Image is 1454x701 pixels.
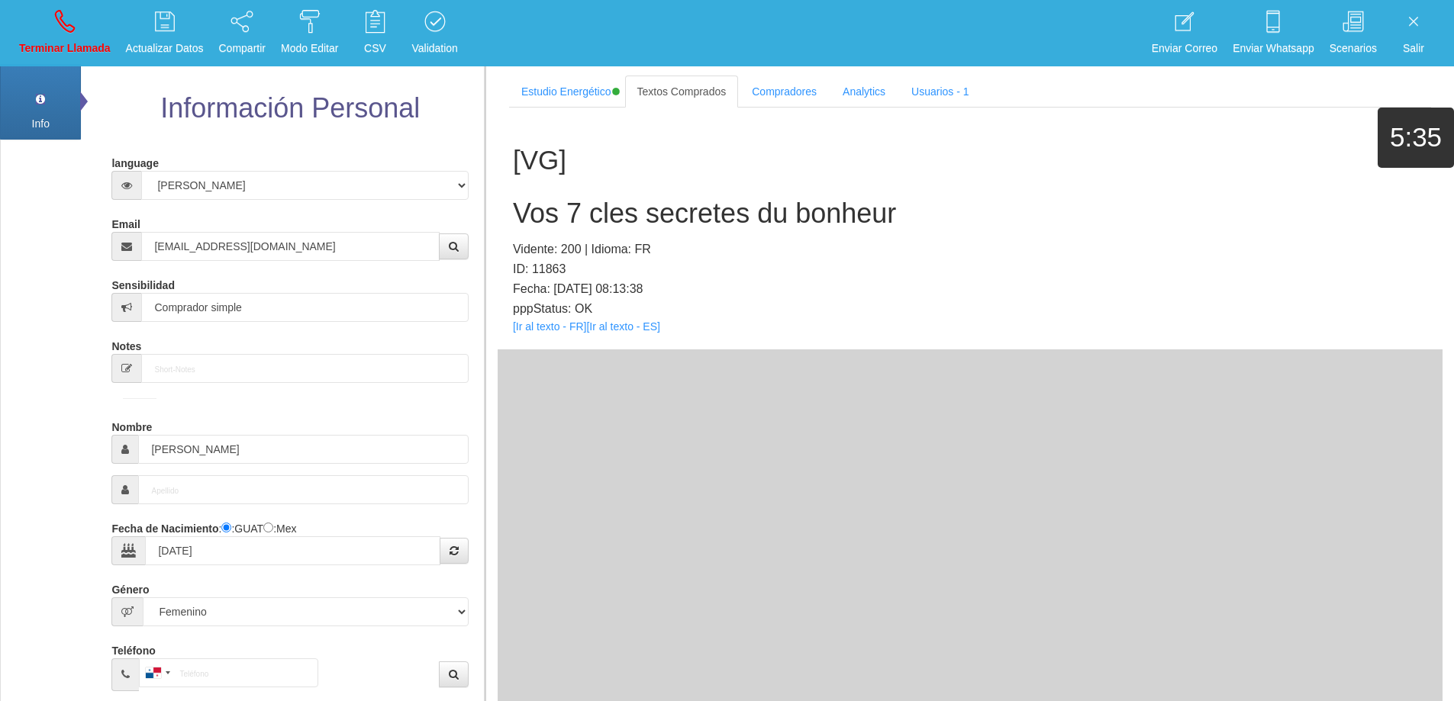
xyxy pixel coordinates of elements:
[141,232,439,261] input: Correo electrónico
[138,435,468,464] input: Nombre
[111,150,158,171] label: language
[111,211,140,232] label: Email
[139,658,318,687] input: Teléfono
[126,40,204,57] p: Actualizar Datos
[830,76,898,108] a: Analytics
[1378,123,1454,153] h1: 5:35
[513,320,586,333] a: [Ir al texto - FR]
[111,516,468,565] div: : :GUAT :Mex
[276,5,343,62] a: Modo Editar
[1146,5,1223,62] a: Enviar Correo
[348,5,401,62] a: CSV
[141,354,468,383] input: Short-Notes
[513,299,1427,319] p: pppStatus: OK
[740,76,829,108] a: Compradores
[513,259,1427,279] p: ID: 11863
[899,76,981,108] a: Usuarios - 1
[140,659,175,687] div: Panama (Panamá): +507
[411,40,457,57] p: Validation
[625,76,739,108] a: Textos Comprados
[141,293,468,322] input: Sensibilidad
[221,523,231,532] input: :Quechi GUAT
[138,475,468,504] input: Apellido
[586,320,659,333] a: [Ir al texto - ES]
[281,40,338,57] p: Modo Editar
[509,76,624,108] a: Estudio Energético
[14,5,116,62] a: Terminar Llamada
[1233,40,1314,57] p: Enviar Whatsapp
[19,40,111,57] p: Terminar Llamada
[111,333,141,354] label: Notes
[1152,40,1217,57] p: Enviar Correo
[111,414,152,435] label: Nombre
[121,5,209,62] a: Actualizar Datos
[214,5,271,62] a: Compartir
[513,146,1427,175] h1: [VG]
[111,516,218,536] label: Fecha de Nacimiento
[1330,40,1377,57] p: Scenarios
[111,638,155,658] label: Teléfono
[111,577,149,597] label: Género
[1392,40,1435,57] p: Salir
[406,5,463,62] a: Validation
[513,240,1427,259] p: Vidente: 200 | Idioma: FR
[513,279,1427,299] p: Fecha: [DATE] 08:13:38
[1387,5,1440,62] a: Salir
[219,40,266,57] p: Compartir
[513,198,1427,229] h2: Vos 7 cles secretes du bonheur
[1227,5,1320,62] a: Enviar Whatsapp
[353,40,396,57] p: CSV
[108,93,472,124] h2: Información Personal
[263,523,273,532] input: :Yuca-Mex
[111,272,174,293] label: Sensibilidad
[1324,5,1382,62] a: Scenarios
